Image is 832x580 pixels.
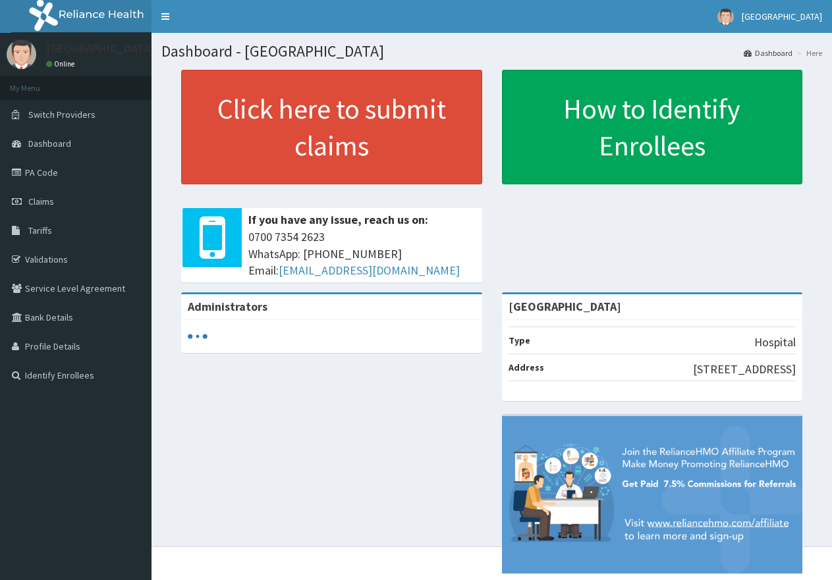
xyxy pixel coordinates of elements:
[46,59,78,68] a: Online
[717,9,734,25] img: User Image
[754,334,796,351] p: Hospital
[188,327,208,346] svg: audio-loading
[742,11,822,22] span: [GEOGRAPHIC_DATA]
[693,361,796,378] p: [STREET_ADDRESS]
[46,43,155,55] p: [GEOGRAPHIC_DATA]
[7,40,36,69] img: User Image
[28,196,54,207] span: Claims
[181,70,482,184] a: Click here to submit claims
[744,47,792,59] a: Dashboard
[188,299,267,314] b: Administrators
[279,263,460,278] a: [EMAIL_ADDRESS][DOMAIN_NAME]
[248,228,476,279] span: 0700 7354 2623 WhatsApp: [PHONE_NUMBER] Email:
[794,47,822,59] li: Here
[161,43,822,60] h1: Dashboard - [GEOGRAPHIC_DATA]
[28,138,71,149] span: Dashboard
[509,334,530,346] b: Type
[28,224,52,236] span: Tariffs
[509,299,621,314] strong: [GEOGRAPHIC_DATA]
[502,70,803,184] a: How to Identify Enrollees
[502,416,803,573] img: provider-team-banner.png
[248,212,428,227] b: If you have any issue, reach us on:
[28,109,96,120] span: Switch Providers
[509,361,544,373] b: Address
